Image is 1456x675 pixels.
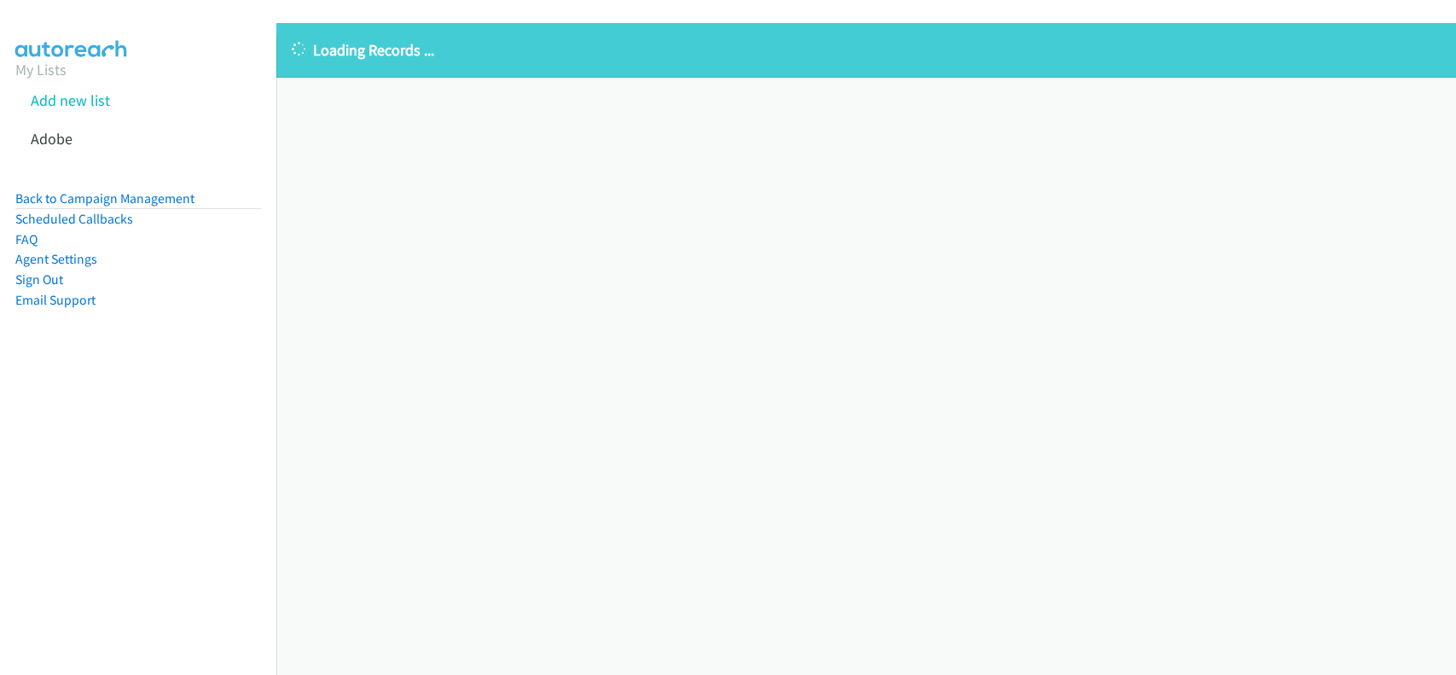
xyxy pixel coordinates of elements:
[31,129,73,148] a: Adobe
[15,271,63,288] a: Sign Out
[15,60,67,79] a: My Lists
[15,292,96,308] a: Email Support
[15,190,194,207] a: Back to Campaign Management
[15,231,38,247] a: FAQ
[292,38,1441,61] p: Loading Records ...
[31,90,110,110] a: Add new list
[15,211,133,227] a: Scheduled Callbacks
[15,251,97,267] a: Agent Settings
